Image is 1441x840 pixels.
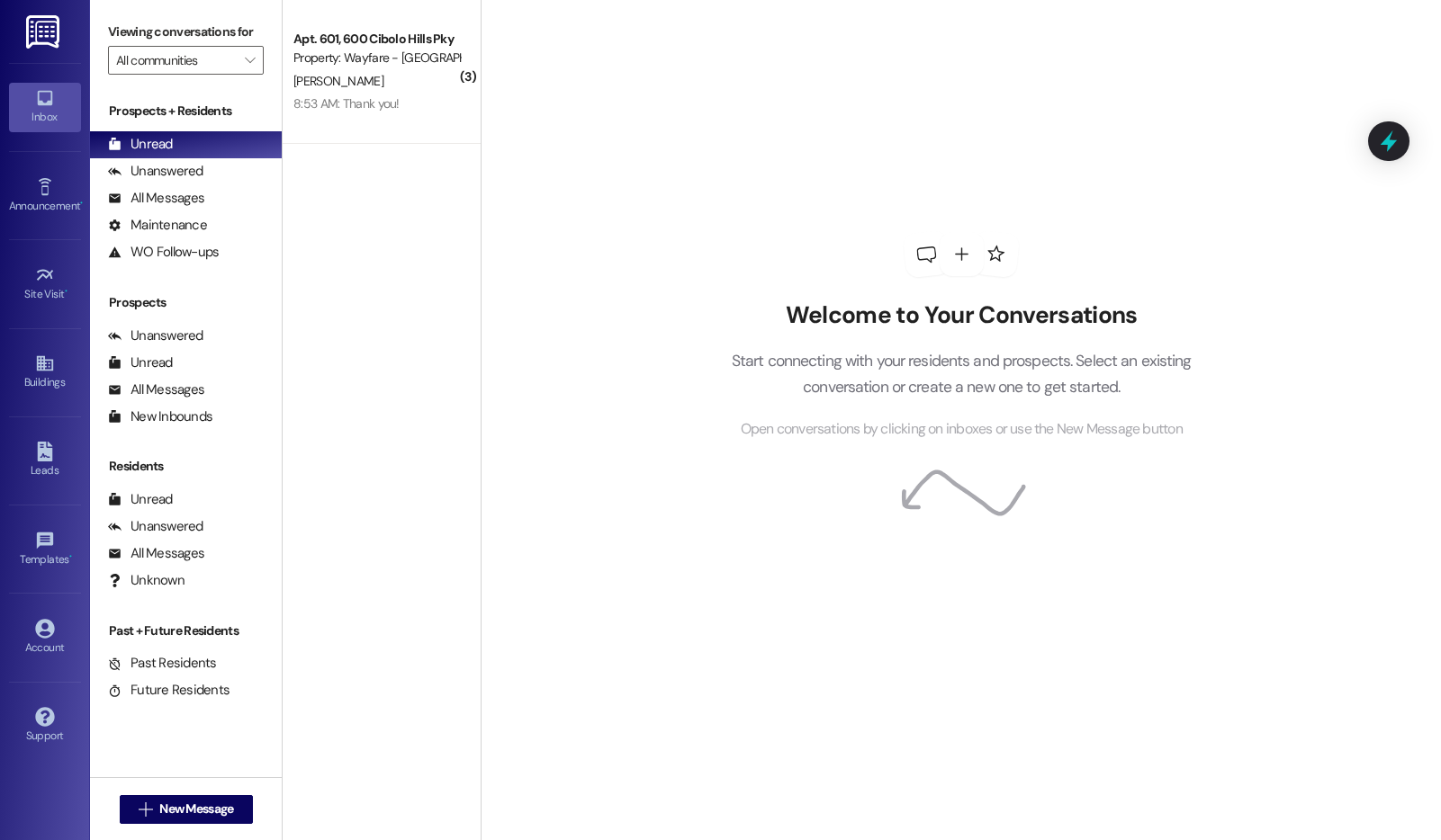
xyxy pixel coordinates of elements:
[116,46,235,75] input: All communities
[69,550,72,563] span: •
[26,15,63,49] img: ResiDesk Logo
[108,326,203,345] div: Unanswered
[90,102,282,121] div: Prospects + Residents
[108,380,204,399] div: All Messages
[108,216,207,235] div: Maintenance
[108,571,185,590] div: Unknown
[9,348,81,397] a: Buildings
[9,701,81,750] a: Support
[9,613,81,662] a: Account
[108,18,264,46] label: Viewing conversations for
[245,53,255,67] i: 
[108,189,204,208] div: All Messages
[108,654,217,673] div: Past Residents
[741,418,1183,441] span: Open conversations by clicking on inboxes or use the New Message button
[704,301,1219,330] h2: Welcome to Your Conversations
[90,293,282,312] div: Prospects
[9,83,81,131] a: Inbox
[293,49,460,67] div: Property: Wayfare - [GEOGRAPHIC_DATA]
[108,490,173,509] div: Unread
[90,457,282,476] div: Residents
[293,95,400,112] div: 8:53 AM: Thank you!
[108,517,203,536] div: Unanswered
[9,260,81,308] a: Site Visit •
[120,795,253,824] button: New Message
[9,436,81,485] a: Leads
[90,621,282,640] div: Past + Future Residents
[108,162,203,181] div: Unanswered
[293,73,383,89] span: [PERSON_NAME]
[293,30,460,49] div: Apt. 601, 600 Cibolo Hills Pky
[704,348,1219,399] p: Start connecting with your residents and prospects. Select an existing conversation or create a n...
[65,285,68,298] span: •
[139,802,152,817] i: 
[108,353,173,372] div: Unread
[159,800,233,818] span: New Message
[108,243,219,262] div: WO Follow-ups
[108,135,173,154] div: Unread
[9,525,81,574] a: Templates •
[108,407,212,426] div: New Inbounds
[80,197,83,210] span: •
[108,544,204,563] div: All Messages
[108,681,230,700] div: Future Residents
